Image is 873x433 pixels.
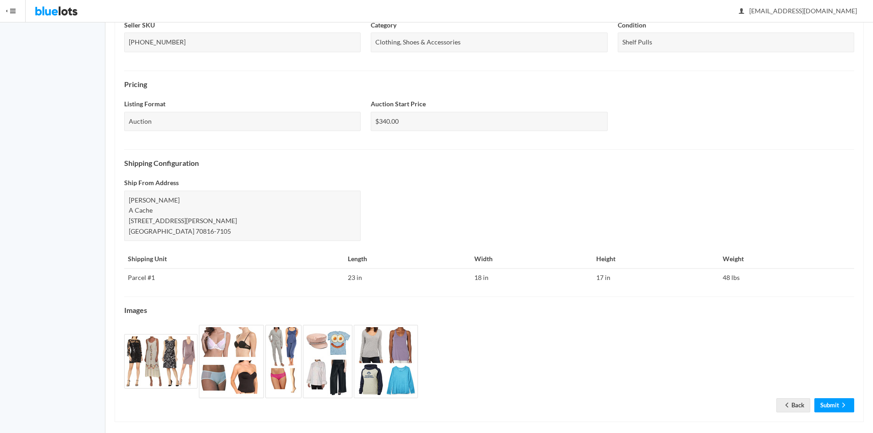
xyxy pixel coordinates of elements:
[719,250,854,269] th: Weight
[265,325,302,398] img: 248a4e80-5460-45cf-83a8-eb8f3689287e-1752709326.jpg
[354,325,418,398] img: 98e762c8-a77a-4649-b9ce-29f41d3eb85d-1752709380.jpg
[471,250,593,269] th: Width
[344,250,471,269] th: Length
[371,33,607,52] div: Clothing, Shoes & Accessories
[124,80,854,88] h4: Pricing
[618,33,854,52] div: Shelf Pulls
[739,7,857,15] span: [EMAIL_ADDRESS][DOMAIN_NAME]
[593,250,719,269] th: Height
[124,250,344,269] th: Shipping Unit
[124,306,854,314] h4: Images
[344,269,471,287] td: 23 in
[371,112,607,132] div: $340.00
[737,7,746,16] ion-icon: person
[124,269,344,287] td: Parcel #1
[199,325,264,398] img: 8051b136-a57a-4979-8e1e-7b19cec70857-1752709326.jpg
[124,191,361,241] div: [PERSON_NAME] A Cache [STREET_ADDRESS][PERSON_NAME] [GEOGRAPHIC_DATA] 70816-7105
[124,112,361,132] div: Auction
[371,20,396,31] label: Category
[782,401,791,410] ion-icon: arrow back
[124,20,155,31] label: Seller SKU
[593,269,719,287] td: 17 in
[371,99,426,110] label: Auction Start Price
[124,178,179,188] label: Ship From Address
[814,398,854,412] a: Submitarrow forward
[124,334,198,389] img: 593815b8-d6a0-4e67-9baf-786602f88381-1752709325.jpg
[839,401,848,410] ion-icon: arrow forward
[618,20,646,31] label: Condition
[719,269,854,287] td: 48 lbs
[776,398,810,412] a: arrow backBack
[303,325,352,398] img: 5d0e11f6-9feb-474e-b938-06dc0998f583-1752709326.jpg
[124,99,165,110] label: Listing Format
[124,33,361,52] div: [PHONE_NUMBER]
[471,269,593,287] td: 18 in
[124,159,854,167] h4: Shipping Configuration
